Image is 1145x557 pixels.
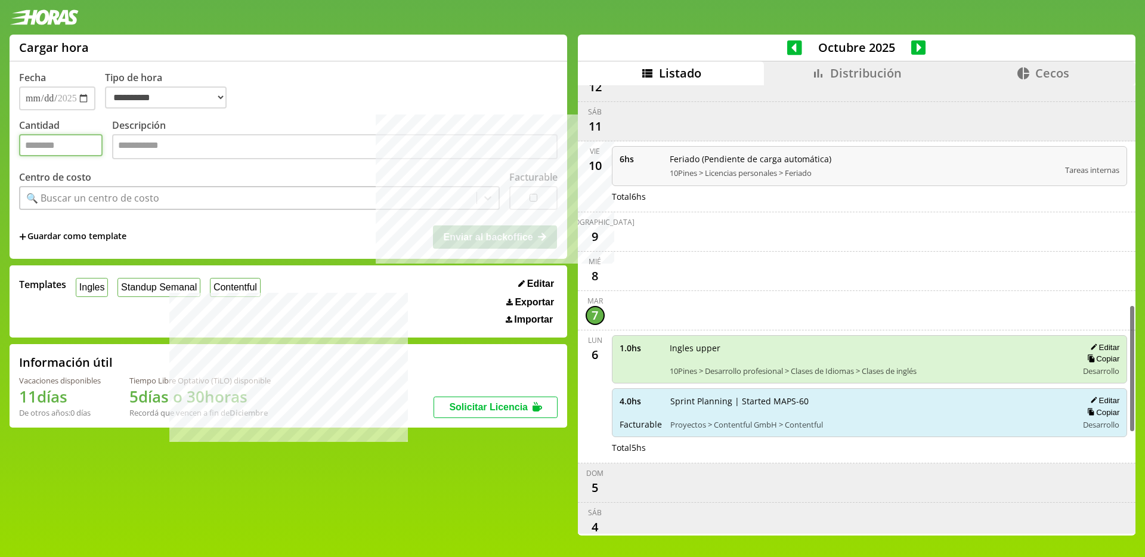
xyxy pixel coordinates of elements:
span: 6 hs [620,153,661,165]
label: Cantidad [19,119,112,162]
label: Centro de costo [19,171,91,184]
select: Tipo de hora [105,86,227,109]
span: 10Pines > Licencias personales > Feriado [670,168,1057,178]
div: Vacaciones disponibles [19,375,101,386]
span: Proyectos > Contentful GmbH > Contentful [670,419,1070,430]
span: Desarrollo [1083,419,1119,430]
span: + [19,230,26,243]
span: Tareas internas [1065,165,1119,175]
div: 11 [586,117,605,136]
b: Diciembre [230,407,268,418]
div: 🔍 Buscar un centro de costo [26,191,159,205]
label: Tipo de hora [105,71,236,110]
div: vie [590,146,600,156]
div: sáb [588,107,602,117]
button: Copiar [1084,407,1119,417]
button: Solicitar Licencia [434,397,558,418]
span: Distribución [830,65,902,81]
label: Descripción [112,119,558,162]
span: Cecos [1035,65,1069,81]
textarea: Descripción [112,134,558,159]
span: Ingles upper [670,342,1070,354]
span: 1.0 hs [620,342,661,354]
div: mié [589,256,601,267]
span: Octubre 2025 [802,39,911,55]
div: Tiempo Libre Optativo (TiLO) disponible [129,375,271,386]
h1: 11 días [19,386,101,407]
div: dom [586,468,604,478]
h1: 5 días o 30 horas [129,386,271,407]
button: Contentful [210,278,261,296]
label: Facturable [509,171,558,184]
div: sáb [588,508,602,518]
div: lun [588,335,602,345]
label: Fecha [19,71,46,84]
div: Total 6 hs [612,191,1128,202]
span: Listado [659,65,701,81]
div: [DEMOGRAPHIC_DATA] [556,217,635,227]
button: Ingles [76,278,108,296]
div: 10 [586,156,605,175]
input: Cantidad [19,134,103,156]
span: Feriado (Pendiente de carga automática) [670,153,1057,165]
span: Desarrollo [1083,366,1119,376]
div: 8 [586,267,605,286]
div: 4 [586,518,605,537]
div: scrollable content [578,85,1135,534]
div: 6 [586,345,605,364]
div: 12 [586,78,605,97]
button: Editar [1087,395,1119,406]
button: Editar [1087,342,1119,352]
button: Standup Semanal [117,278,200,296]
div: mar [587,296,603,306]
span: Solicitar Licencia [449,402,528,412]
span: Exportar [515,297,554,308]
span: Sprint Planning | Started MAPS-60 [670,395,1070,407]
button: Exportar [503,296,558,308]
div: Total 5 hs [612,442,1128,453]
div: Recordá que vencen a fin de [129,407,271,418]
span: Importar [514,314,553,325]
div: 9 [586,227,605,246]
button: Copiar [1084,354,1119,364]
img: logotipo [10,10,79,25]
span: Editar [527,278,554,289]
span: +Guardar como template [19,230,126,243]
span: 4.0 hs [620,395,662,407]
span: Templates [19,278,66,291]
h1: Cargar hora [19,39,89,55]
div: 5 [586,478,605,497]
span: Facturable [620,419,662,430]
div: De otros años: 0 días [19,407,101,418]
h2: Información útil [19,354,113,370]
span: 10Pines > Desarrollo profesional > Clases de Idiomas > Clases de inglés [670,366,1070,376]
div: 7 [586,306,605,325]
button: Editar [515,278,558,290]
